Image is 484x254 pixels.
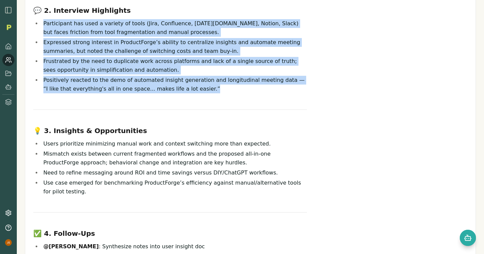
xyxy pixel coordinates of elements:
[41,242,307,251] li: : Synthesize notes into user insight doc
[41,168,307,177] li: Need to refine messaging around ROI and time savings versus DIY/ChatGPT workflows.
[43,243,99,250] strong: @[PERSON_NAME]
[460,230,476,246] button: Open chat
[41,19,307,37] li: Participant has used a variety of tools (Jira, Confluence, [DATE][DOMAIN_NAME], Notion, Slack) bu...
[41,139,307,148] li: Users prioritize minimizing manual work and context switching more than expected.
[33,6,307,15] h3: 💬 2. Interview Highlights
[41,57,307,74] li: Frustrated by the need to duplicate work across platforms and lack of a single source of truth; s...
[33,229,307,238] h3: ✅ 4. Follow-Ups
[41,76,307,93] li: Positively reacted to the demo of automated insight generation and longitudinal meeting data — “I...
[41,38,307,56] li: Expressed strong interest in ProductForge’s ability to centralize insights and automate meeting s...
[2,222,14,234] button: Help
[41,150,307,167] li: Mismatch exists between current fragmented workflows and the proposed all-in-one ProductForge app...
[33,126,307,135] h3: 💡 3. Insights & Opportunities
[4,22,14,32] img: Organization logo
[41,179,307,196] li: Use case emerged for benchmarking ProductForge’s efficiency against manual/alternative tools for ...
[4,6,12,14] img: sidebar
[5,239,12,246] img: profile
